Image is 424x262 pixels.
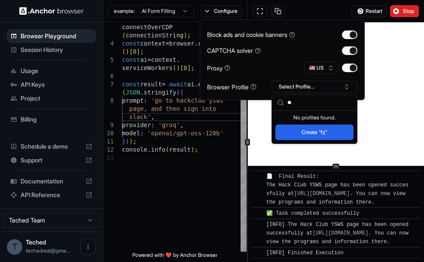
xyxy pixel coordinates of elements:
[103,80,114,88] div: 7
[133,138,136,145] span: ;
[122,32,125,39] span: (
[266,174,409,205] span: 📄 Final Result: The Hack Club YSWS page has been opened successfully at . You can now view the pr...
[272,111,357,123] div: No profiles found.
[7,140,96,153] div: Schedule a demo
[122,97,144,104] span: prompt
[21,32,92,40] span: Browser Playground
[176,89,180,96] span: (
[103,56,114,64] div: 5
[151,146,165,153] span: info
[21,191,82,199] span: API Reference
[7,239,22,255] div: T
[176,56,180,63] span: .
[191,146,194,153] span: )
[366,8,382,15] span: Restart
[195,146,198,153] span: ;
[271,5,285,17] button: Copy session ID
[256,209,260,218] span: ​
[21,94,92,103] span: Project
[147,56,151,63] span: =
[169,146,191,153] span: result
[187,64,191,71] span: ]
[7,91,96,105] div: Project
[256,172,260,181] span: ​
[165,146,169,153] span: (
[275,125,354,140] button: Create "hj"
[7,64,96,78] div: Usage
[7,43,96,57] div: Session History
[183,64,187,71] span: 0
[7,113,96,126] div: Billing
[351,5,387,17] button: Restart
[294,191,350,197] a: [URL][DOMAIN_NAME]
[129,105,216,112] span: page, and then sign into
[266,210,360,216] span: ✅ Task completed successfully
[7,174,96,188] div: Documentation
[129,138,133,145] span: )
[201,5,242,17] button: Configure
[80,239,96,255] button: Open menu
[207,30,295,39] div: Block ads and cookie banners
[187,81,195,88] span: ai
[140,56,147,63] span: ai
[198,40,227,47] span: contexts
[195,81,198,88] span: .
[7,29,96,43] div: Browser Playground
[183,32,187,39] span: )
[140,130,143,137] span: :
[21,67,92,75] span: Usage
[122,122,151,128] span: provider
[133,48,136,55] span: 0
[169,40,195,47] span: browser
[103,129,114,137] div: 10
[256,249,260,257] span: ​
[103,154,114,162] div: 13
[266,222,412,245] span: [INFO] The Hack Club YSWS page has been opened successfully at . You can now view the programs an...
[7,78,96,91] div: API Keys
[122,24,173,30] span: connectOverCDP
[21,46,92,54] span: Session History
[7,153,96,167] div: Support
[103,97,114,105] div: 8
[165,40,169,47] span: =
[140,48,143,55] span: ;
[271,81,357,93] button: Select Profile...
[103,137,114,146] div: 11
[103,146,114,154] div: 12
[129,48,133,55] span: [
[304,62,339,74] button: 🇺🇸 US
[207,46,261,55] div: CAPTCHA solver
[173,64,176,71] span: (
[122,130,140,137] span: model
[144,89,177,96] span: stringify
[122,146,147,153] span: console
[103,72,114,80] div: 6
[147,146,151,153] span: .
[140,89,143,96] span: .
[198,81,227,88] span: evaluate
[140,81,162,88] span: result
[26,247,70,254] span: techedreal@gmail.com
[103,121,114,129] div: 9
[103,40,114,48] div: 4
[180,122,183,128] span: ,
[125,32,183,39] span: connectionString
[253,5,267,17] button: Open in full screen
[21,142,82,151] span: Schedule a demo
[158,122,180,128] span: 'groq'
[144,97,147,104] span: :
[266,250,344,256] span: [INFO] Finished Execution
[169,81,187,88] span: await
[122,81,140,88] span: const
[7,188,96,202] div: API Reference
[180,64,183,71] span: [
[180,89,183,96] span: {
[151,113,154,120] span: ,
[162,81,165,88] span: =
[207,82,256,91] div: Browser Profile
[21,115,92,124] span: Billing
[151,122,154,128] span: :
[21,80,92,89] span: API Keys
[21,177,82,186] span: Documentation
[207,64,230,73] div: Proxy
